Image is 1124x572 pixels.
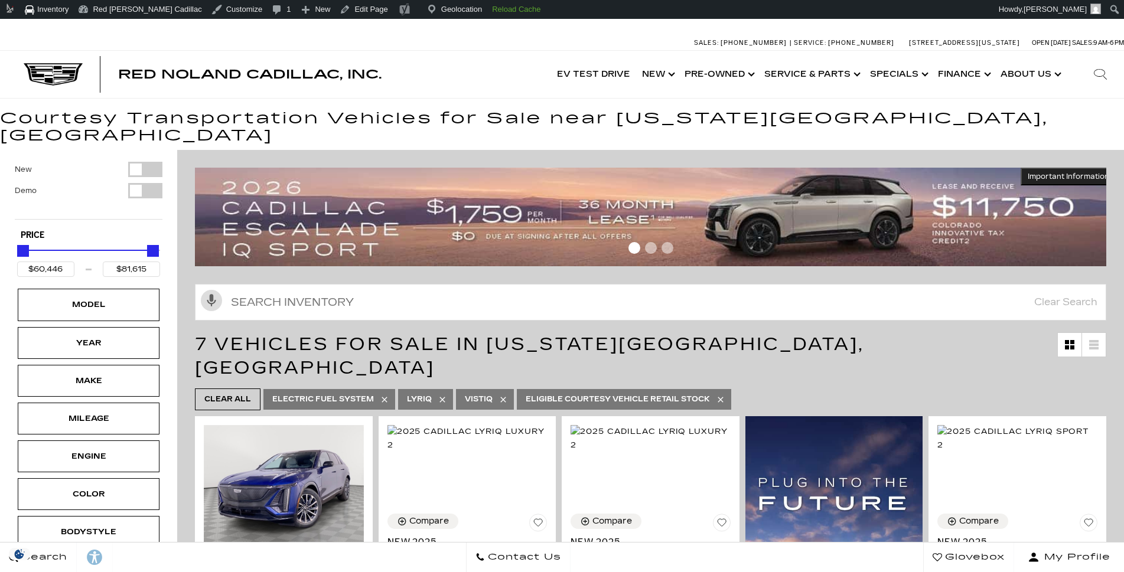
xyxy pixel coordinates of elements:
[204,425,364,545] img: 2025 Cadillac LYRIQ Sport 1
[15,162,162,219] div: Filter by Vehicle Type
[1028,172,1109,181] span: Important Information
[195,168,1116,266] img: 2509-September-FOM-Escalade-IQ-Lease9
[18,365,159,397] div: MakeMake
[794,39,826,47] span: Service:
[59,450,118,463] div: Engine
[407,392,432,407] span: LYRIQ
[679,51,758,98] a: Pre-Owned
[1021,168,1116,185] button: Important Information
[828,39,894,47] span: [PHONE_NUMBER]
[18,327,159,359] div: YearYear
[713,514,731,536] button: Save Vehicle
[195,284,1106,321] input: Search Inventory
[937,536,1089,548] span: New 2025
[628,242,640,254] span: Go to slide 1
[59,298,118,311] div: Model
[995,51,1065,98] a: About Us
[118,68,382,80] a: Red Noland Cadillac, Inc.
[1093,39,1124,47] span: 9 AM-6 PM
[387,536,539,548] span: New 2025
[24,63,83,86] img: Cadillac Dark Logo with Cadillac White Text
[103,262,160,277] input: Maximum
[864,51,932,98] a: Specials
[465,392,493,407] span: VISTIQ
[18,403,159,434] div: MileageMileage
[387,514,458,529] button: Compare Vehicle
[551,51,636,98] a: EV Test Drive
[17,245,29,257] div: Minimum Price
[932,51,995,98] a: Finance
[118,67,382,81] span: Red Noland Cadillac, Inc.
[959,516,999,527] div: Compare
[592,516,632,527] div: Compare
[529,514,547,536] button: Save Vehicle
[571,514,641,529] button: Compare Vehicle
[147,245,159,257] div: Maximum Price
[387,536,548,560] a: New 2025Cadillac LYRIQ Luxury 2
[409,516,449,527] div: Compare
[18,289,159,321] div: ModelModel
[694,39,719,47] span: Sales:
[937,425,1097,451] img: 2025 Cadillac LYRIQ Sport 2
[909,39,1020,47] a: [STREET_ADDRESS][US_STATE]
[492,5,540,14] strong: Reload Cache
[636,51,679,98] a: New
[387,425,548,451] img: 2025 Cadillac LYRIQ Luxury 2
[59,374,118,387] div: Make
[1014,542,1124,572] button: Open user profile menu
[571,536,722,548] span: New 2025
[721,39,787,47] span: [PHONE_NUMBER]
[1072,39,1093,47] span: Sales:
[942,549,1005,566] span: Glovebox
[662,242,673,254] span: Go to slide 3
[1080,514,1097,536] button: Save Vehicle
[937,514,1008,529] button: Compare Vehicle
[18,478,159,510] div: ColorColor
[6,548,33,560] img: Opt-Out Icon
[571,536,731,560] a: New 2025Cadillac LYRIQ Luxury 2
[6,548,33,560] section: Click to Open Cookie Consent Modal
[59,412,118,425] div: Mileage
[18,549,67,566] span: Search
[694,40,790,46] a: Sales: [PHONE_NUMBER]
[59,525,118,538] div: Bodystyle
[1032,39,1071,47] span: Open [DATE]
[1040,549,1110,566] span: My Profile
[272,392,374,407] span: Electric Fuel System
[758,51,864,98] a: Service & Parts
[15,164,32,175] label: New
[526,392,710,407] span: Eligible Courtesy Vehicle Retail Stock
[195,334,864,378] span: 7 Vehicles for Sale in [US_STATE][GEOGRAPHIC_DATA], [GEOGRAPHIC_DATA]
[201,290,222,311] svg: Click to toggle on voice search
[18,440,159,472] div: EngineEngine
[1024,5,1087,14] span: [PERSON_NAME]
[485,549,561,566] span: Contact Us
[21,230,157,241] h5: Price
[15,185,37,197] label: Demo
[645,242,657,254] span: Go to slide 2
[466,542,571,572] a: Contact Us
[59,336,118,349] div: Year
[571,425,731,451] img: 2025 Cadillac LYRIQ Luxury 2
[17,262,74,277] input: Minimum
[18,516,159,548] div: BodystyleBodystyle
[59,488,118,501] div: Color
[923,542,1014,572] a: Glovebox
[937,536,1097,560] a: New 2025Cadillac LYRIQ Sport 2
[204,392,251,407] span: Clear All
[790,40,897,46] a: Service: [PHONE_NUMBER]
[17,241,160,277] div: Price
